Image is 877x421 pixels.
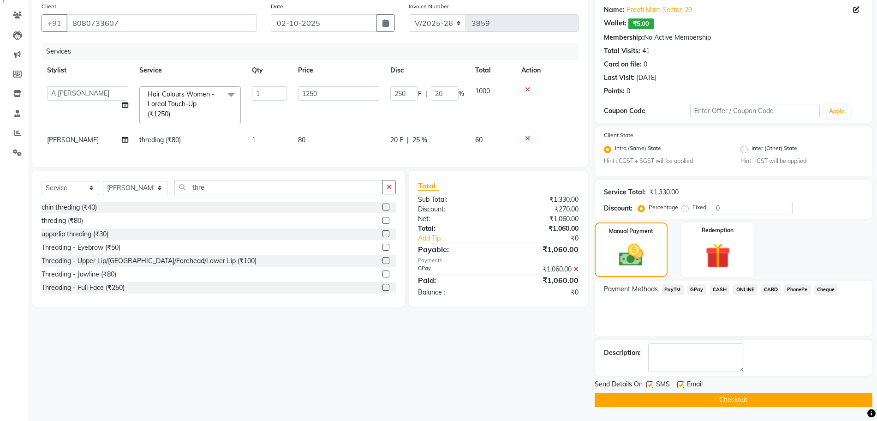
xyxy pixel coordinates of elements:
div: Points: [604,86,625,96]
span: CARD [761,284,781,295]
span: F [418,89,422,99]
label: Manual Payment [609,227,653,235]
div: Service Total: [604,187,646,197]
label: Client [42,2,56,11]
div: 0 [626,86,630,96]
div: ₹1,060.00 [498,214,585,224]
th: Action [516,60,579,81]
span: PayTM [662,284,684,295]
span: [PERSON_NAME] [47,136,99,144]
label: Inter (Other) State [752,144,797,155]
div: Last Visit: [604,73,635,83]
div: Payable: [411,244,498,255]
div: ₹1,330.00 [498,195,585,204]
div: Threading - Upper Lip/[GEOGRAPHIC_DATA]/Forehead/Lower Lip (₹100) [42,256,257,266]
span: 80 [298,136,305,144]
img: _cash.svg [611,241,650,269]
div: ₹1,060.00 [498,265,585,274]
div: Description: [604,348,641,358]
small: Hint : CGST + SGST will be applied [604,157,727,165]
span: PhonePe [784,284,811,295]
div: Net: [411,214,498,224]
label: Percentage [649,203,678,211]
span: 60 [475,136,483,144]
a: x [170,110,174,118]
label: Client State [604,131,633,139]
span: | [425,89,427,99]
div: GPay [411,265,498,274]
span: 25 % [412,135,427,145]
span: GPay [687,284,706,295]
span: ONLINE [733,284,757,295]
div: Card on file: [604,60,642,69]
div: Discount: [411,204,498,214]
input: Search by Name/Mobile/Email/Code [66,14,257,32]
div: Wallet: [604,18,626,29]
span: CASH [710,284,730,295]
div: chin threding (₹40) [42,203,97,212]
div: Sub Total: [411,195,498,204]
span: SMS [656,379,670,391]
div: 0 [644,60,647,69]
div: Threading - Eyebrow (₹50) [42,243,120,253]
span: % [459,89,464,99]
span: 20 F [390,135,403,145]
label: Fixed [692,203,706,211]
div: Balance : [411,288,498,297]
span: Send Details On [595,379,643,391]
span: 1000 [475,87,490,95]
span: 1 [252,136,256,144]
th: Service [134,60,246,81]
span: Total [418,181,439,191]
div: threding (₹80) [42,216,83,226]
button: Apply [823,104,850,118]
div: Total Visits: [604,46,640,56]
button: +91 [42,14,67,32]
div: Threading - Jawline (₹80) [42,270,116,279]
div: ₹1,060.00 [498,244,585,255]
div: Total: [411,224,498,234]
a: Preeti Mam Sector-29 [626,5,692,15]
div: upparlip threding (₹30) [42,229,108,239]
div: ₹1,060.00 [498,224,585,234]
input: Enter Offer / Coupon Code [690,104,820,118]
th: Qty [246,60,292,81]
div: [DATE] [637,73,656,83]
th: Disc [385,60,470,81]
div: Paid: [411,275,498,286]
span: Cheque [814,284,838,295]
th: Price [292,60,385,81]
div: No Active Membership [604,33,863,42]
div: Services [42,43,585,60]
input: Search or Scan [174,180,382,194]
span: Payment Methods [604,284,658,294]
span: Email [687,379,703,391]
label: Intra (Same) State [615,144,661,155]
div: ₹1,060.00 [498,275,585,286]
div: Payments [418,257,579,265]
div: Membership: [604,33,644,42]
label: Redemption [702,226,734,235]
label: Invoice Number [409,2,449,11]
div: ₹270.00 [498,204,585,214]
img: _gift.svg [698,240,738,271]
label: Date [271,2,283,11]
th: Total [470,60,516,81]
div: ₹1,330.00 [650,187,679,197]
span: ₹5.00 [628,18,654,29]
div: Coupon Code [604,106,690,116]
div: 41 [642,46,650,56]
div: ₹0 [513,234,585,243]
div: Name: [604,5,625,15]
small: Hint : IGST will be applied [740,157,863,165]
a: Add Tip [411,234,513,243]
div: ₹0 [498,288,585,297]
div: Discount: [604,204,632,213]
div: Threading - Full Face (₹250) [42,283,125,293]
span: | [407,135,409,145]
span: threding (₹80) [139,136,181,144]
th: Stylist [42,60,134,81]
span: Hair Colours Women - Loreal Touch-Up (₹1250) [148,90,215,118]
button: Checkout [595,393,872,407]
